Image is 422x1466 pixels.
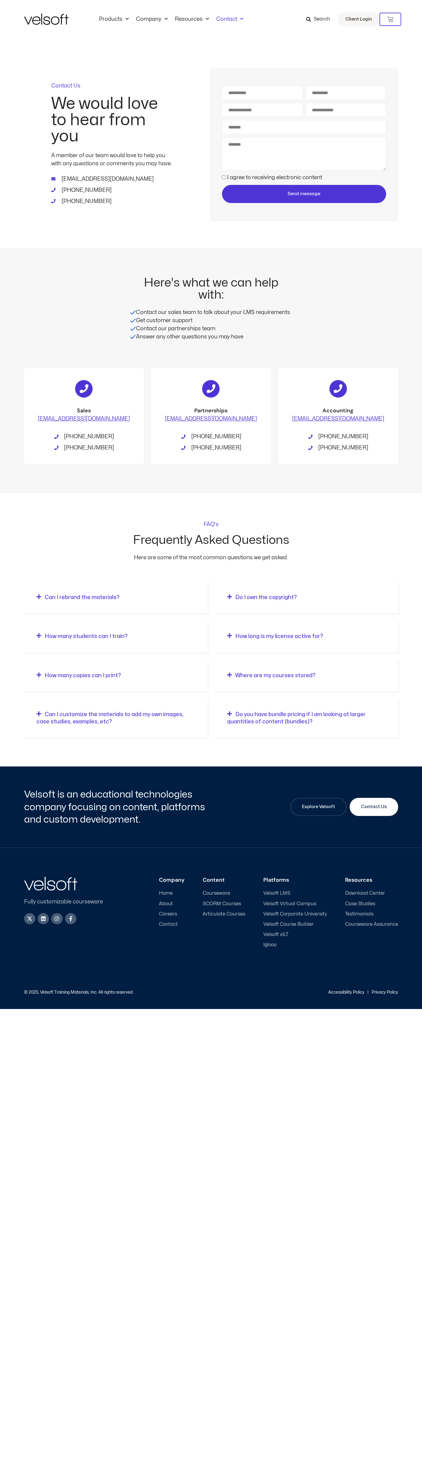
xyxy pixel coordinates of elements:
[203,890,245,896] a: Courseware
[51,96,172,144] h2: We would love to hear from you
[62,444,114,452] span: [PHONE_NUMBER]
[62,433,114,441] span: [PHONE_NUMBER]
[132,16,171,23] a: CompanyMenu Toggle
[24,898,113,906] p: Fully customizable courseware
[345,890,385,896] span: Download Center
[133,534,289,546] h2: Frequently Asked Questions
[263,942,277,948] span: Iglooo
[263,890,290,896] span: Velsoft LMS
[306,14,334,24] a: Search
[159,890,185,896] a: Home
[235,634,323,639] a: How long is my license active for?
[45,673,121,678] a: How many copies can I print?
[24,990,133,995] p: © 2025, Velsoft Training Materials, Inc. All rights reserved.
[159,911,177,917] span: Careers
[263,932,288,938] span: Velsoft vILT
[227,594,386,601] div: Do I own the copyright?
[203,901,241,907] span: SCORM Courses
[287,190,320,198] span: Send message
[130,309,136,316] img: blue-check-01.svg
[328,990,364,994] a: Accessibility Policy
[130,277,292,301] h2: Here's what we can help with:
[190,444,241,452] span: [PHONE_NUMBER]
[36,594,195,601] div: Can I rebrand the materials?
[317,444,368,452] span: [PHONE_NUMBER]
[372,990,398,994] a: Privacy Policy
[130,308,292,341] p: Contact our sales team to talk about your LMS requirements Get customer support Contact our partn...
[227,633,386,640] div: How long is my license active for?
[130,318,136,324] img: blue-check-01.svg
[203,877,245,884] h3: Content
[159,890,173,896] span: Home
[263,901,316,907] span: Velsoft Virtual Campus
[338,12,379,27] a: Client Login
[263,890,327,896] a: Velsoft LMS
[345,901,398,907] a: Case Studies
[60,186,112,194] span: [PHONE_NUMBER]
[345,890,398,896] a: Download Center
[24,14,68,25] img: Velsoft Training Materials
[263,911,327,917] a: Velsoft Corporate University
[60,197,112,205] span: [PHONE_NUMBER]
[235,673,316,678] a: Where are my courses stored?
[345,15,372,23] span: Client Login
[36,712,183,724] a: Can I customize the materials to add my own images, case studies, examples, etc?
[213,16,247,23] a: ContactMenu Toggle
[159,911,185,917] a: Careers
[130,334,136,340] img: blue-check-01.svg
[263,932,327,938] a: Velsoft vILT
[227,712,366,724] a: Do you have bundle pricing if I am looking at larger quantities of content (bundles)?
[367,990,369,995] p: |
[159,877,185,884] h3: Company
[263,922,327,927] a: Velsoft Course Builder
[159,922,178,927] span: Contact
[95,16,132,23] a: ProductsMenu Toggle
[36,633,195,640] div: How many students can I train?
[222,185,386,203] button: Send message
[130,326,136,332] img: blue-check-01.svg
[350,798,398,816] a: Contact Us
[345,911,398,917] a: Testimonials
[36,407,132,414] h2: Sales
[36,672,195,679] div: How many copies can I print?
[24,554,398,562] p: Here are some of the most common questions we get asked.
[38,416,130,421] a: [EMAIL_ADDRESS][DOMAIN_NAME]
[302,803,335,811] span: Explore Velsoft
[263,942,327,948] a: Iglooo
[263,922,314,927] span: Velsoft Course Builder
[60,175,154,183] span: [EMAIL_ADDRESS][DOMAIN_NAME]
[95,16,247,23] nav: Menu
[159,922,185,927] a: Contact
[45,595,119,600] a: Can I rebrand the materials?
[51,151,172,168] p: A member of our team would love to help you with any questions or comments you may have.
[159,901,173,907] span: About
[171,16,213,23] a: ResourcesMenu Toggle
[159,901,185,907] a: About
[36,711,195,725] div: Can I customize the materials to add my own images, case studies, examples, etc?
[24,788,210,826] h2: Velsoft is an educational technologies company focusing on content, platforms and custom developm...
[317,433,368,441] span: [PHONE_NUMBER]
[203,890,230,896] span: Courseware
[314,15,330,23] span: Search
[345,901,375,907] span: Case Studies
[204,522,219,527] p: FAQ's
[345,877,398,884] h3: Resources
[51,175,172,183] a: [EMAIL_ADDRESS][DOMAIN_NAME]
[227,711,386,725] div: Do you have bundle pricing if I am looking at larger quantities of content (bundles)?
[190,433,241,441] span: [PHONE_NUMBER]
[263,877,327,884] h3: Platforms
[227,672,386,679] div: Where are my courses stored?
[203,911,245,917] a: Articulate Courses
[165,416,257,421] a: [EMAIL_ADDRESS][DOMAIN_NAME]
[290,407,386,414] h2: Accounting
[203,901,245,907] a: SCORM Courses
[45,634,128,639] a: How many students can I train?
[290,798,347,816] a: Explore Velsoft
[235,595,297,600] a: Do I own the copyright?
[345,922,398,927] a: Courseware Assurance
[361,803,387,811] span: Contact Us
[227,175,322,180] label: I agree to receiving electronic content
